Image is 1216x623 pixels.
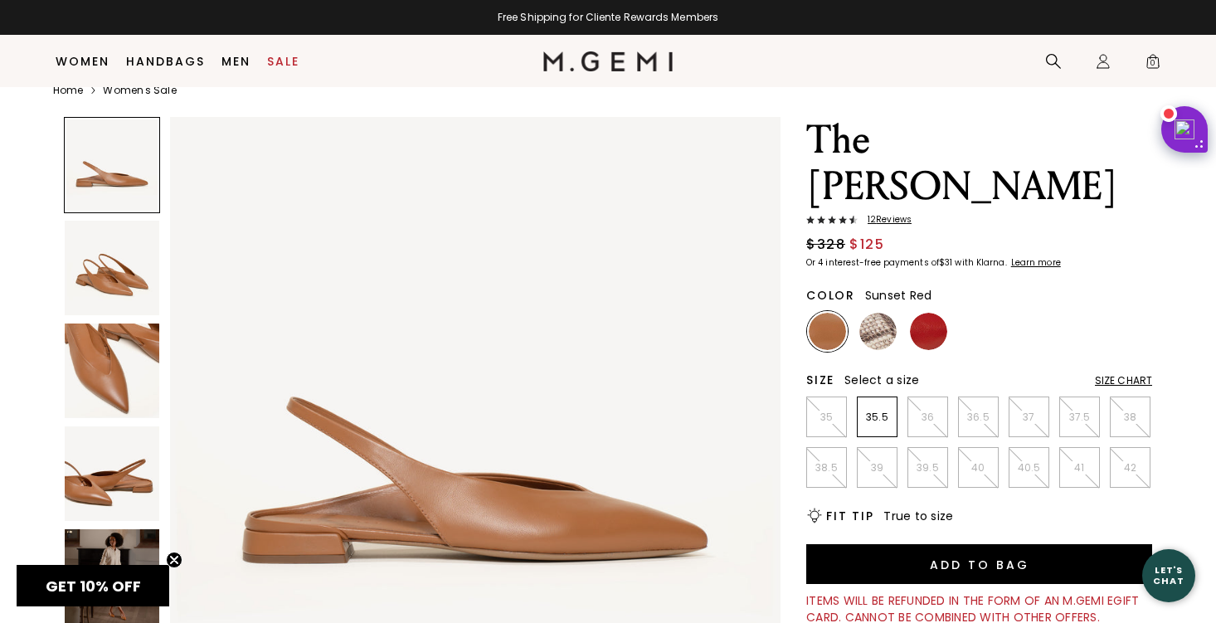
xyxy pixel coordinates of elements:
p: 40.5 [1009,461,1048,475]
a: Women's Sale [103,84,176,97]
p: 35.5 [858,411,897,424]
a: Sale [267,55,299,68]
button: Close teaser [166,552,182,568]
h2: Fit Tip [826,509,873,523]
span: $328 [806,235,845,255]
p: 41 [1060,461,1099,475]
a: Women [56,55,109,68]
p: 40 [959,461,998,475]
span: 12 Review s [858,215,912,225]
div: GET 10% OFFClose teaser [17,565,169,606]
div: Size Chart [1095,374,1152,387]
p: 36 [908,411,947,424]
p: 37.5 [1060,411,1099,424]
p: 35 [807,411,846,424]
h2: Size [806,373,834,387]
p: 38.5 [807,461,846,475]
span: $125 [849,235,884,255]
h1: The [PERSON_NAME] [806,117,1152,210]
p: 39 [858,461,897,475]
p: 42 [1111,461,1150,475]
klarna-placement-style-amount: $31 [939,256,952,269]
a: Men [221,55,250,68]
img: Luggage [809,313,846,350]
div: Let's Chat [1142,565,1195,586]
a: Home [53,84,83,97]
span: True to size [883,508,953,524]
img: The Rosanna [65,426,159,521]
a: Learn more [1009,258,1061,268]
p: 39.5 [908,461,947,475]
p: 36.5 [959,411,998,424]
span: GET 10% OFF [46,576,141,596]
a: Handbags [126,55,205,68]
img: The Rosanna [65,221,159,315]
klarna-placement-style-cta: Learn more [1011,256,1061,269]
img: Sunset Red [910,313,947,350]
span: Sunset Red [865,287,932,304]
button: Add to Bag [806,544,1152,584]
klarna-placement-style-body: with Klarna [955,256,1009,269]
a: 12Reviews [806,215,1152,228]
img: M.Gemi [543,51,674,71]
p: 37 [1009,411,1048,424]
klarna-placement-style-body: Or 4 interest-free payments of [806,256,939,269]
span: Select a size [844,372,919,388]
h2: Color [806,289,855,302]
img: Multi Python Print [859,313,897,350]
span: 0 [1145,56,1161,73]
p: 38 [1111,411,1150,424]
img: The Rosanna [65,324,159,418]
